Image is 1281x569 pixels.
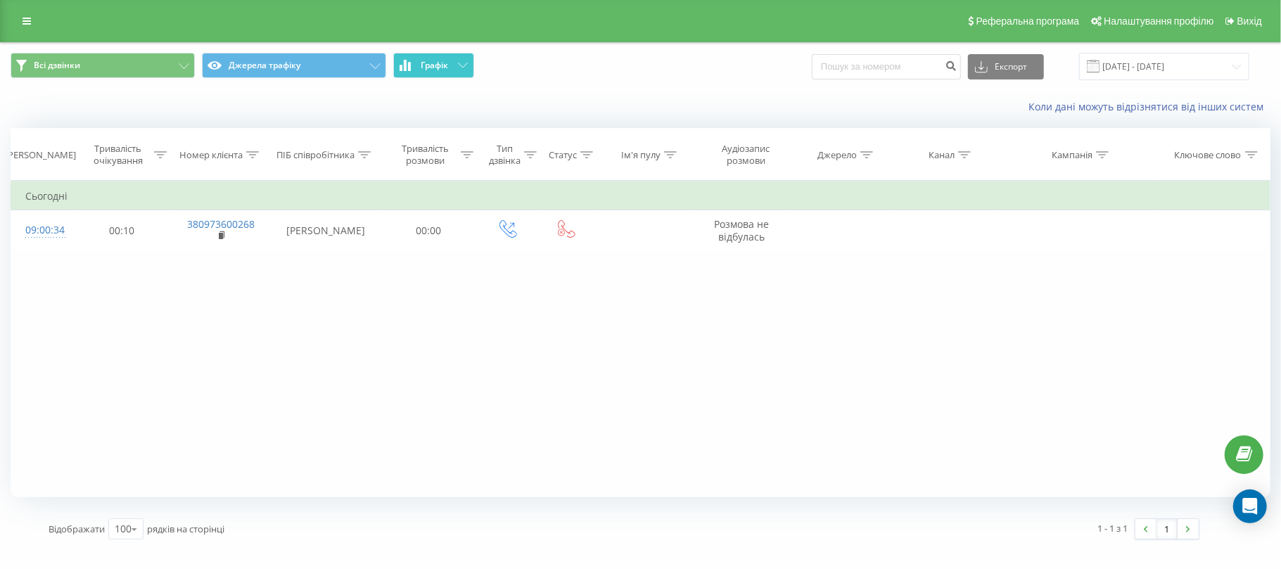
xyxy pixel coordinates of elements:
div: [PERSON_NAME] [5,149,76,161]
div: ПІБ співробітника [276,149,355,161]
div: Канал [929,149,955,161]
div: Статус [549,149,577,161]
div: Джерело [817,149,857,161]
span: рядків на сторінці [147,523,224,535]
div: 1 - 1 з 1 [1098,521,1128,535]
span: Розмова не відбулась [714,217,769,243]
div: Ім'я пулу [621,149,661,161]
div: Номер клієнта [179,149,243,161]
div: Тривалість очікування [86,143,151,167]
span: Всі дзвінки [34,60,80,71]
td: Сьогодні [11,182,1270,210]
td: 00:10 [73,210,170,251]
button: Всі дзвінки [11,53,195,78]
button: Графік [393,53,474,78]
span: Графік [421,60,448,70]
span: Відображати [49,523,105,535]
span: Вихід [1237,15,1262,27]
button: Джерела трафіку [202,53,386,78]
td: 00:00 [380,210,477,251]
div: 09:00:34 [25,217,59,244]
div: Аудіозапис розмови [708,143,785,167]
div: Open Intercom Messenger [1233,490,1267,523]
input: Пошук за номером [812,54,961,79]
a: 1 [1156,519,1178,539]
div: 100 [115,522,132,536]
span: Реферальна програма [976,15,1080,27]
a: 380973600268 [187,217,255,231]
div: Кампанія [1052,149,1092,161]
div: Ключове слово [1175,149,1242,161]
span: Налаштування профілю [1104,15,1213,27]
td: [PERSON_NAME] [272,210,381,251]
button: Експорт [968,54,1044,79]
div: Тривалість розмови [393,143,457,167]
a: Коли дані можуть відрізнятися вiд інших систем [1028,100,1270,113]
div: Тип дзвінка [489,143,521,167]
